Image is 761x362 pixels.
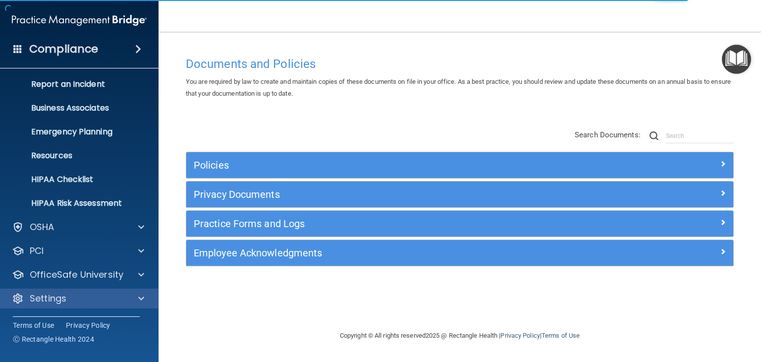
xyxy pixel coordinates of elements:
a: Settings [12,293,144,304]
h5: Practice Forms and Logs [194,218,589,229]
h5: Employee Acknowledgments [194,247,589,258]
a: Practice Forms and Logs [194,216,726,232]
a: Employee Acknowledgments [194,245,726,261]
a: PCI [12,245,144,257]
p: OfficeSafe University [30,269,123,281]
a: Terms of Use [13,320,54,330]
h5: Policies [194,160,589,171]
button: Open Resource Center [722,45,751,74]
div: Copyright © All rights reserved 2025 @ Rectangle Health | | [279,320,641,352]
p: HIPAA Checklist [6,175,142,184]
a: OSHA [12,221,144,233]
iframe: Drift Widget Chat Controller [590,297,749,336]
span: Ⓒ Rectangle Health 2024 [13,334,94,344]
span: Search Documents: [575,130,641,139]
h4: Documents and Policies [186,58,734,70]
p: PCI [30,245,44,257]
a: Privacy Policy [66,320,110,330]
p: OSHA [30,221,54,233]
p: Emergency Planning [6,127,142,137]
p: Business Associates [6,103,142,113]
span: You are required by law to create and maintain copies of these documents on file in your office. ... [186,78,731,97]
input: Search [666,128,734,143]
img: PMB logo [12,10,147,30]
p: HIPAA Risk Assessment [6,198,142,208]
a: Privacy Policy [500,332,540,339]
h5: Privacy Documents [194,189,589,200]
p: Report an Incident [6,79,142,89]
a: Policies [194,157,726,173]
p: Resources [6,151,142,161]
h4: Compliance [29,42,98,56]
a: Terms of Use [542,332,580,339]
img: ic-search.3b580494.png [650,131,658,140]
a: OfficeSafe University [12,269,144,281]
p: Settings [30,293,66,304]
a: Privacy Documents [194,186,726,202]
